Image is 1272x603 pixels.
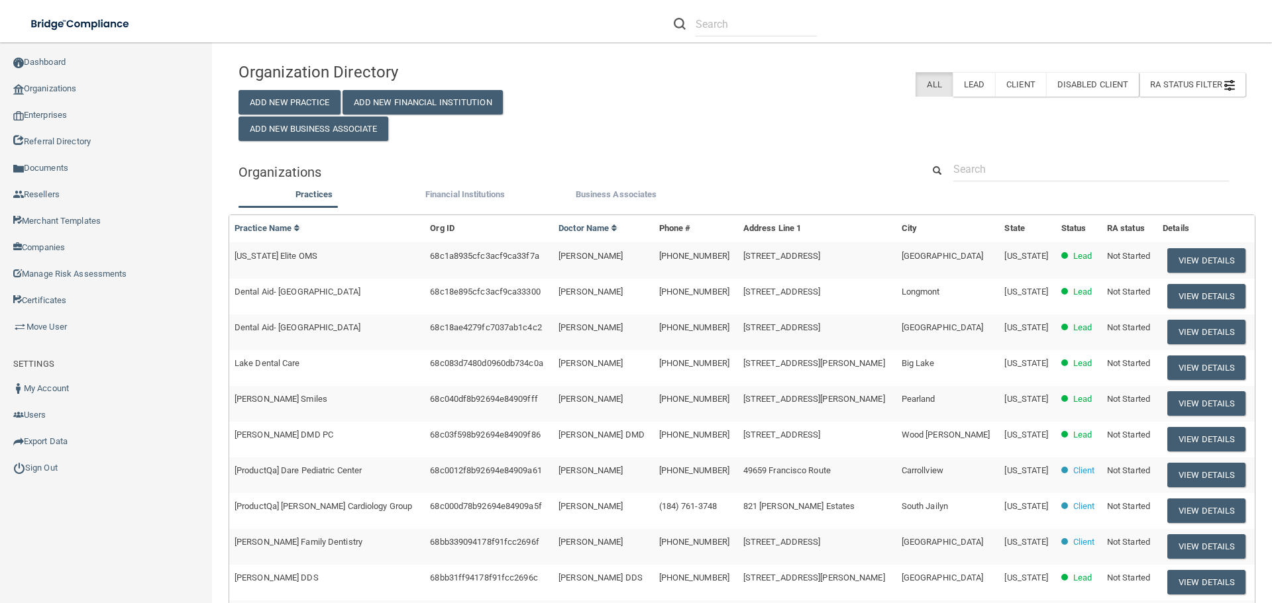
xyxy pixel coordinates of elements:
span: [US_STATE] [1004,537,1048,547]
p: Client [1073,463,1095,479]
span: Business Associates [576,189,657,199]
th: Address Line 1 [738,215,896,242]
span: [PHONE_NUMBER] [659,287,729,297]
span: 821 [PERSON_NAME] Estates [743,501,855,511]
label: Financial Institutions [396,187,534,203]
p: Client [1073,534,1095,550]
span: [PHONE_NUMBER] [659,358,729,368]
span: [PERSON_NAME] DMD [558,430,645,440]
span: [PHONE_NUMBER] [659,465,729,475]
span: [US_STATE] [1004,251,1048,261]
span: [PHONE_NUMBER] [659,394,729,404]
img: ic_power_dark.7ecde6b1.png [13,462,25,474]
span: 68c000d78b92694e84909a5f [430,501,541,511]
span: 68c0012f8b92694e84909a61 [430,465,541,475]
span: [STREET_ADDRESS] [743,251,821,261]
span: [PERSON_NAME] [558,358,623,368]
span: Not Started [1107,465,1150,475]
span: [PERSON_NAME] DMD PC [235,430,333,440]
span: [PHONE_NUMBER] [659,537,729,547]
button: View Details [1167,355,1245,380]
button: View Details [1167,320,1245,344]
span: [PERSON_NAME] Family Dentistry [235,537,362,547]
span: Financial Institutions [425,189,505,199]
span: [PHONE_NUMBER] [659,251,729,261]
span: Not Started [1107,287,1150,297]
span: Not Started [1107,322,1150,332]
span: Not Started [1107,537,1150,547]
span: Not Started [1107,394,1150,404]
span: [PHONE_NUMBER] [659,573,729,582]
label: Lead [953,72,995,97]
a: Doctor Name [558,223,618,233]
button: View Details [1167,284,1245,308]
img: icon-documents.8dae5593.png [13,163,24,174]
span: 68c083d7480d0960db734c0a [430,358,543,368]
span: South Jailyn [902,501,948,511]
input: Search [696,12,817,36]
img: icon-users.e205127d.png [13,410,24,420]
button: View Details [1167,391,1245,416]
span: [STREET_ADDRESS] [743,322,821,332]
input: Search [953,157,1229,181]
h5: Organizations [238,165,903,179]
label: Client [995,72,1046,97]
span: [US_STATE] [1004,430,1048,440]
span: [ProductQa] [PERSON_NAME] Cardiology Group [235,501,412,511]
span: [GEOGRAPHIC_DATA] [902,537,984,547]
label: Practices [245,187,383,203]
h4: Organization Directory [238,64,561,81]
button: View Details [1167,427,1245,451]
button: Add New Business Associate [238,116,388,141]
span: [US_STATE] [1004,501,1048,511]
img: enterprise.0d942306.png [13,111,24,120]
button: View Details [1167,534,1245,559]
li: Practices [238,187,390,206]
span: [US_STATE] [1004,394,1048,404]
span: Not Started [1107,430,1150,440]
span: [PERSON_NAME] DDS [558,573,643,582]
span: [GEOGRAPHIC_DATA] [902,322,984,332]
span: [STREET_ADDRESS][PERSON_NAME] [743,573,885,582]
span: [ProductQa] Dare Pediatric Center [235,465,362,475]
span: 68c18e895cfc3acf9ca33300 [430,287,540,297]
button: View Details [1167,463,1245,487]
span: 68bb31ff94178f91fcc2696c [430,573,537,582]
span: Not Started [1107,501,1150,511]
img: ic-search.3b580494.png [674,18,686,30]
img: ic_dashboard_dark.d01f4a41.png [13,58,24,68]
img: bridge_compliance_login_screen.278c3ca4.svg [20,11,142,38]
span: [STREET_ADDRESS] [743,287,821,297]
button: Add New Practice [238,90,341,115]
span: 68c040df8b92694e84909fff [430,394,537,404]
span: Dental Aid- [GEOGRAPHIC_DATA] [235,322,360,332]
span: [US_STATE] [1004,287,1048,297]
span: Not Started [1107,573,1150,582]
label: All [916,72,952,97]
button: View Details [1167,498,1245,523]
th: Phone # [654,215,738,242]
span: [PERSON_NAME] [558,465,623,475]
span: Lake Dental Care [235,358,300,368]
span: [US_STATE] [1004,573,1048,582]
span: [STREET_ADDRESS][PERSON_NAME] [743,358,885,368]
span: Practices [295,189,333,199]
p: Lead [1073,284,1092,300]
label: Disabled Client [1046,72,1139,97]
span: 68bb339094178f91fcc2696f [430,537,539,547]
label: Business Associates [547,187,685,203]
span: [GEOGRAPHIC_DATA] [902,251,984,261]
span: [PERSON_NAME] [558,394,623,404]
span: 68c1a8935cfc3acf9ca33f7a [430,251,539,261]
th: Org ID [425,215,553,242]
span: Wood [PERSON_NAME] [902,430,990,440]
span: [STREET_ADDRESS][PERSON_NAME] [743,394,885,404]
span: [STREET_ADDRESS] [743,430,821,440]
span: [PERSON_NAME] [558,501,623,511]
span: Not Started [1107,251,1150,261]
span: [US_STATE] [1004,358,1048,368]
span: [PERSON_NAME] DDS [235,573,319,582]
li: Financial Institutions [390,187,541,206]
span: Carrollview [902,465,943,475]
p: Lead [1073,320,1092,336]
